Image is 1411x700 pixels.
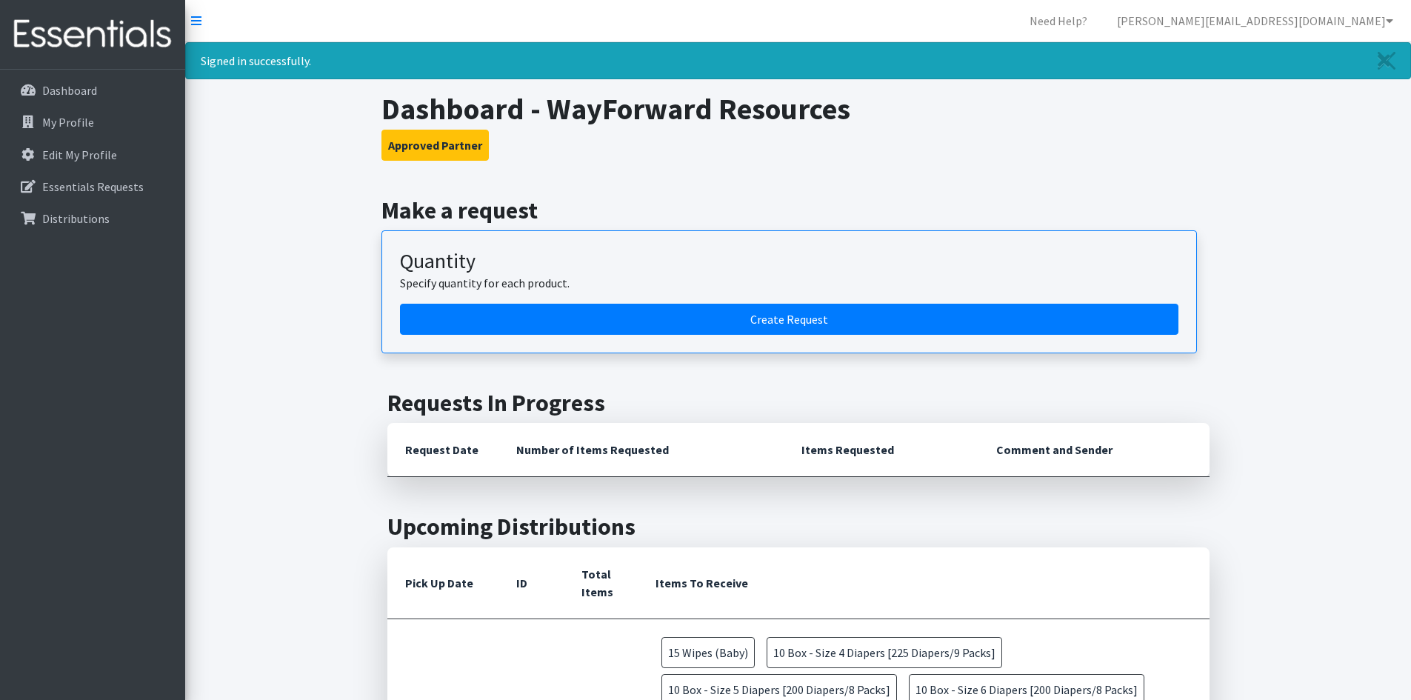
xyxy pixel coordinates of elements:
a: Distributions [6,204,179,233]
th: Comment and Sender [978,423,1209,477]
h1: Dashboard - WayForward Resources [381,91,1215,127]
a: Essentials Requests [6,172,179,201]
th: Total Items [564,547,638,619]
button: Approved Partner [381,130,489,161]
p: Distributions [42,211,110,226]
a: Dashboard [6,76,179,105]
th: ID [498,547,564,619]
a: My Profile [6,107,179,137]
a: Close [1363,43,1410,79]
div: Signed in successfully. [185,42,1411,79]
th: Number of Items Requested [498,423,784,477]
p: Specify quantity for each product. [400,274,1178,292]
a: Need Help? [1018,6,1099,36]
span: 10 Box - Size 4 Diapers [225 Diapers/9 Packs] [767,637,1002,668]
p: Essentials Requests [42,179,144,194]
a: Edit My Profile [6,140,179,170]
th: Items To Receive [638,547,1209,619]
th: Items Requested [784,423,978,477]
h3: Quantity [400,249,1178,274]
h2: Make a request [381,196,1215,224]
th: Pick Up Date [387,547,498,619]
h2: Upcoming Distributions [387,513,1210,541]
h2: Requests In Progress [387,389,1210,417]
img: HumanEssentials [6,10,179,59]
a: Create a request by quantity [400,304,1178,335]
span: 15 Wipes (Baby) [661,637,755,668]
a: [PERSON_NAME][EMAIL_ADDRESS][DOMAIN_NAME] [1105,6,1405,36]
th: Request Date [387,423,498,477]
p: Edit My Profile [42,147,117,162]
p: Dashboard [42,83,97,98]
p: My Profile [42,115,94,130]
